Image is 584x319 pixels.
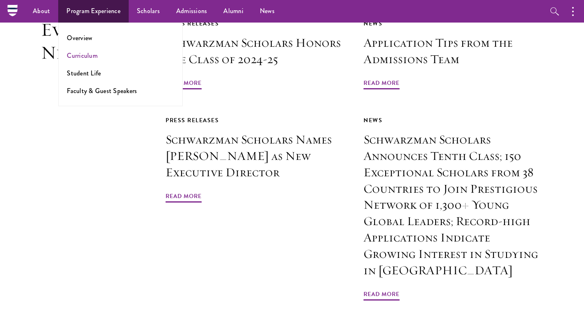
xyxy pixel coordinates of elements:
[364,289,400,302] span: Read More
[166,18,345,29] div: Press Releases
[166,35,345,68] h3: Schwarzman Scholars Honors the Class of 2024-25
[166,132,345,181] h3: Schwarzman Scholars Names [PERSON_NAME] as New Executive Director
[67,33,92,43] a: Overview
[166,191,202,204] span: Read More
[166,115,345,204] a: Press Releases Schwarzman Scholars Names [PERSON_NAME] as New Executive Director Read More
[67,51,98,60] a: Curriculum
[41,18,125,302] h2: Events & News
[166,18,345,91] a: Press Releases Schwarzman Scholars Honors the Class of 2024-25 Read More
[364,115,543,125] div: News
[166,78,202,91] span: Read More
[364,115,543,302] a: News Schwarzman Scholars Announces Tenth Class; 150 Exceptional Scholars from 38 Countries to Joi...
[364,18,543,29] div: News
[364,78,400,91] span: Read More
[67,68,101,78] a: Student Life
[364,35,543,68] h3: Application Tips from the Admissions Team
[364,132,543,279] h3: Schwarzman Scholars Announces Tenth Class; 150 Exceptional Scholars from 38 Countries to Join Pre...
[67,86,137,96] a: Faculty & Guest Speakers
[166,115,345,125] div: Press Releases
[364,18,543,91] a: News Application Tips from the Admissions Team Read More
